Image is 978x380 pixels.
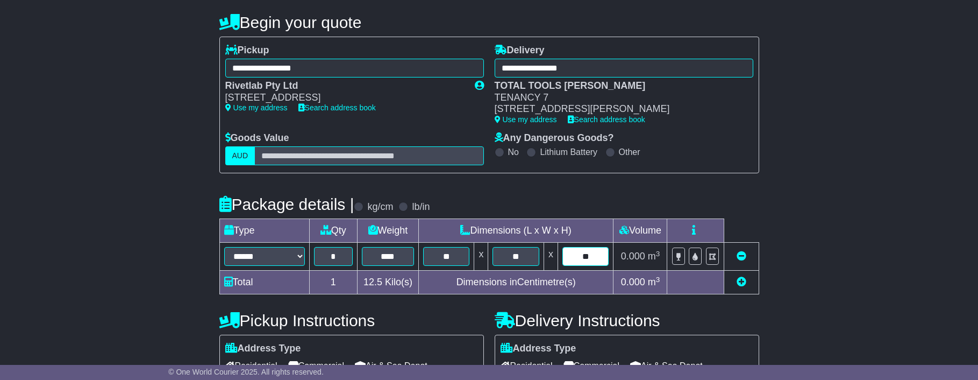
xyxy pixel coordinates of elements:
div: Rivetlab Pty Ltd [225,80,464,92]
label: Goods Value [225,132,289,144]
a: Search address book [298,103,376,112]
td: Total [219,271,309,294]
td: 1 [309,271,357,294]
span: m [648,251,660,262]
div: [STREET_ADDRESS][PERSON_NAME] [495,103,743,115]
label: Lithium Battery [540,147,597,157]
span: Commercial [563,357,619,374]
span: 0.000 [621,277,645,287]
label: lb/in [412,201,430,213]
label: Pickup [225,45,269,57]
td: Kilo(s) [357,271,418,294]
h4: Begin your quote [219,13,759,31]
span: Commercial [288,357,344,374]
h4: Package details | [219,195,354,213]
td: Volume [613,219,667,243]
label: Address Type [501,343,576,355]
h4: Delivery Instructions [495,312,759,329]
a: Use my address [495,115,557,124]
td: Dimensions in Centimetre(s) [418,271,613,294]
td: x [544,243,558,271]
span: Residential [501,357,553,374]
td: Dimensions (L x W x H) [418,219,613,243]
span: 12.5 [363,277,382,287]
a: Use my address [225,103,288,112]
label: No [508,147,519,157]
a: Remove this item [737,251,746,262]
label: Any Dangerous Goods? [495,132,614,144]
span: Residential [225,357,277,374]
a: Search address book [568,115,645,124]
span: Air & Sea Depot [355,357,427,374]
span: m [648,277,660,287]
label: Delivery [495,45,545,57]
sup: 3 [656,250,660,258]
h4: Pickup Instructions [219,312,484,329]
div: TOTAL TOOLS [PERSON_NAME] [495,80,743,92]
sup: 3 [656,276,660,284]
label: AUD [225,146,255,165]
span: Air & Sea Depot [630,357,703,374]
td: Type [219,219,309,243]
span: 0.000 [621,251,645,262]
label: Address Type [225,343,301,355]
div: TENANCY 7 [495,92,743,104]
label: kg/cm [367,201,393,213]
div: [STREET_ADDRESS] [225,92,464,104]
a: Add new item [737,277,746,287]
span: © One World Courier 2025. All rights reserved. [168,368,324,376]
td: x [474,243,488,271]
td: Weight [357,219,418,243]
label: Other [619,147,640,157]
td: Qty [309,219,357,243]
